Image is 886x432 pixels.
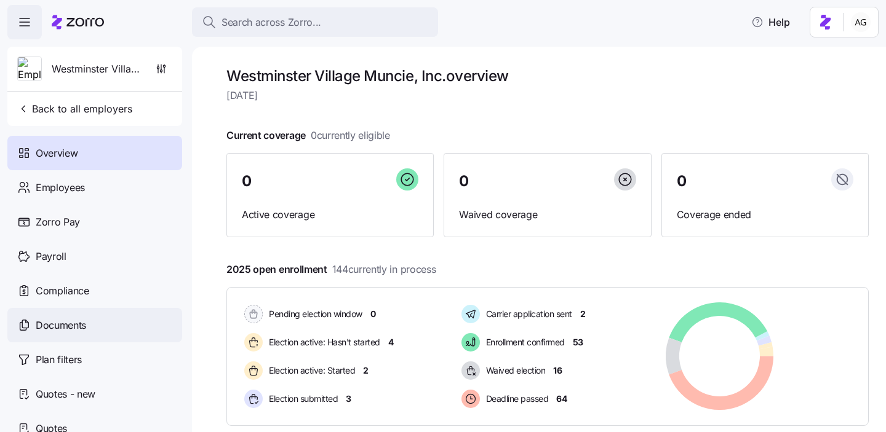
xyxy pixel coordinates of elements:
[346,393,351,405] span: 3
[553,364,562,377] span: 16
[36,146,78,161] span: Overview
[482,364,546,377] span: Waived election
[573,336,583,348] span: 53
[36,214,80,230] span: Zorro Pay
[226,88,869,103] span: [DATE]
[36,249,66,264] span: Payroll
[12,96,137,121] button: Back to all employers
[459,174,469,189] span: 0
[265,364,355,377] span: Election active: Started
[52,61,140,77] span: Westminster Village Muncie, Inc.
[388,336,394,348] span: 4
[7,205,182,239] a: Zorro Pay
[36,352,82,367] span: Plan filters
[580,308,586,320] span: 2
[311,128,390,143] span: 0 currently eligible
[36,283,89,299] span: Compliance
[242,207,418,222] span: Active coverage
[7,239,182,273] a: Payroll
[18,57,41,82] img: Employer logo
[221,15,321,30] span: Search across Zorro...
[36,318,86,333] span: Documents
[265,336,380,348] span: Election active: Hasn't started
[226,66,869,85] h1: Westminster Village Muncie, Inc. overview
[677,207,853,222] span: Coverage ended
[482,393,549,405] span: Deadline passed
[7,170,182,205] a: Employees
[851,12,871,32] img: 5fc55c57e0610270ad857448bea2f2d5
[192,7,438,37] button: Search across Zorro...
[36,387,95,402] span: Quotes - new
[363,364,369,377] span: 2
[226,262,436,277] span: 2025 open enrollment
[751,15,790,29] span: Help
[741,10,800,34] button: Help
[7,273,182,308] a: Compliance
[7,377,182,411] a: Quotes - new
[226,128,390,143] span: Current coverage
[677,174,687,189] span: 0
[332,262,436,277] span: 144 currently in process
[36,180,85,195] span: Employees
[459,207,636,222] span: Waived coverage
[242,174,252,189] span: 0
[7,136,182,170] a: Overview
[265,393,338,405] span: Election submitted
[482,308,572,320] span: Carrier application sent
[556,393,567,405] span: 64
[265,308,362,320] span: Pending election window
[7,342,182,377] a: Plan filters
[17,101,132,116] span: Back to all employers
[370,308,376,320] span: 0
[7,308,182,342] a: Documents
[482,336,565,348] span: Enrollment confirmed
